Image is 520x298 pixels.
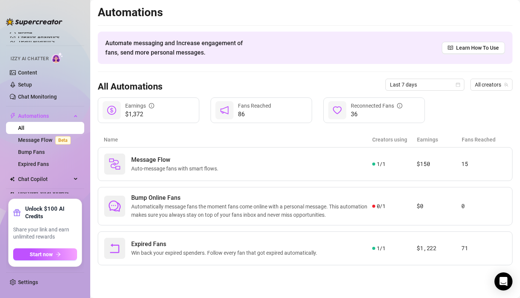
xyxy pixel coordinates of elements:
div: Open Intercom Messenger [494,272,512,290]
span: Message Flow [131,155,221,164]
a: Home [18,30,32,36]
span: Automatically message fans the moment fans come online with a personal message. This automation m... [131,202,372,219]
a: All [18,125,24,131]
span: Win back your expired spenders. Follow every fan that got expired automatically. [131,249,320,257]
span: heart [333,106,342,115]
span: Automations [18,110,71,122]
article: Earnings [417,135,462,144]
span: thunderbolt [10,113,16,119]
span: Last 7 days [390,79,460,90]
span: Bump Online Fans [131,193,372,202]
span: notification [220,106,229,115]
span: gift [13,209,21,216]
img: AI Chatter [52,52,63,63]
article: 0 [461,202,506,211]
span: 36 [351,110,402,119]
h2: Automations [98,5,512,20]
strong: Unlock $100 AI Credits [25,205,77,220]
a: Chat Monitoring [18,94,57,100]
span: All creators [475,79,508,90]
article: 71 [461,244,506,253]
span: $1,372 [125,110,154,119]
span: arrow-right [56,252,61,257]
a: Team Analytics [18,38,55,44]
img: svg%3e [109,158,121,170]
a: Setup [18,82,32,88]
span: info-circle [397,103,402,108]
a: Learn How To Use [442,42,505,54]
div: Earnings [125,102,154,110]
span: team [504,82,508,87]
span: dollar [107,106,116,115]
span: Beta [55,136,71,144]
a: Message FlowBeta [18,137,74,143]
span: 1 / 1 [377,160,385,168]
span: Share your link and earn unlimited rewards [13,226,77,241]
span: info-circle [149,103,154,108]
article: Fans Reached [462,135,506,144]
article: Creators using [372,135,417,144]
span: 86 [238,110,271,119]
span: comment [109,200,121,212]
span: Start now [30,251,53,257]
span: Auto-message fans with smart flows. [131,164,221,173]
span: Automate messaging and Increase engagement of fans, send more personal messages. [105,38,250,57]
span: 1 / 1 [377,244,385,252]
span: Izzy AI Chatter [11,55,49,62]
span: rollback [109,242,121,254]
article: 15 [461,160,506,169]
span: 0 / 1 [377,202,385,210]
a: Expired Fans [18,161,49,167]
img: Chat Copilot [10,176,15,182]
button: Start nowarrow-right [13,248,77,260]
div: Reconnected Fans [351,102,402,110]
a: Creator Analytics [18,31,78,43]
a: Content [18,70,37,76]
span: Chat Copilot [18,173,71,185]
article: $1,222 [417,244,461,253]
img: logo-BBDzfeDw.svg [6,18,62,26]
span: Fans Reached [238,103,271,109]
h3: All Automations [98,81,162,93]
a: Discover Viral Videos [18,190,69,196]
span: read [448,45,453,50]
span: calendar [456,82,460,87]
span: Expired Fans [131,240,320,249]
article: $0 [417,202,461,211]
article: Name [104,135,372,144]
a: Settings [18,279,38,285]
article: $150 [417,160,461,169]
a: Bump Fans [18,149,45,155]
span: Learn How To Use [456,44,499,52]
